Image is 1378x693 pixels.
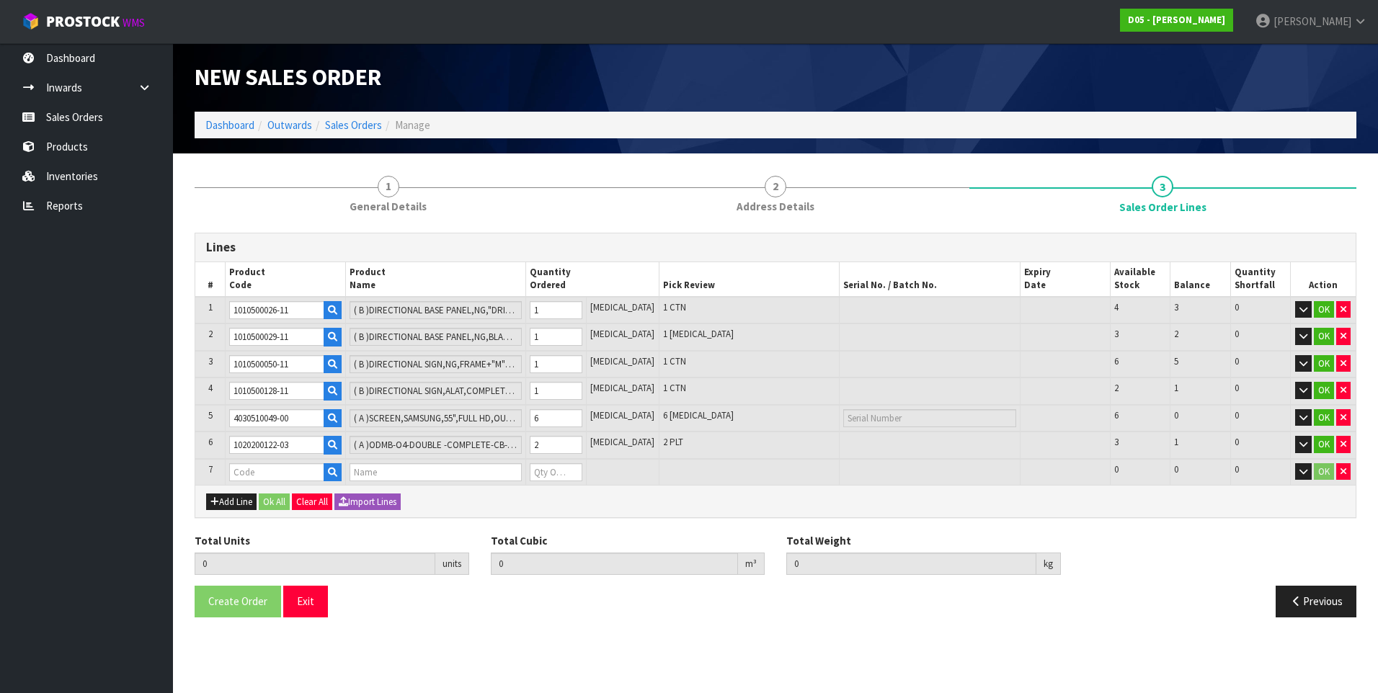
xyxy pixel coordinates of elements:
input: Code [229,382,324,400]
div: kg [1036,553,1061,576]
span: 6 [1114,355,1119,367]
input: Code [229,436,324,454]
input: Qty Ordered [530,382,582,400]
span: 2 PLT [663,436,683,448]
input: Total Units [195,553,435,575]
th: Action [1290,262,1356,297]
span: 0 [1235,301,1239,313]
span: Create Order [208,594,267,608]
small: WMS [123,16,145,30]
span: 0 [1174,409,1178,421]
button: OK [1314,436,1334,453]
th: Available Stock [1110,262,1170,297]
span: 1 CTN [663,301,686,313]
span: [PERSON_NAME] [1273,14,1351,28]
button: OK [1314,382,1334,399]
span: Sales Order Lines [1119,200,1206,215]
th: Pick Review [659,262,840,297]
label: Total Weight [786,533,851,548]
span: 1 CTN [663,382,686,394]
div: units [435,553,469,576]
span: [MEDICAL_DATA] [590,355,654,367]
span: 0 [1235,328,1239,340]
th: Balance [1170,262,1230,297]
input: Name [350,301,522,319]
span: 6 [1114,409,1119,421]
button: Import Lines [334,493,401,511]
div: m³ [738,553,765,576]
span: New Sales Order [195,63,381,91]
h3: Lines [206,241,1345,254]
input: Name [350,436,522,454]
span: 6 [MEDICAL_DATA] [663,409,734,421]
th: # [195,262,226,297]
span: 5 [208,409,213,421]
th: Expiry Date [1020,262,1110,297]
span: 3 [1114,436,1119,448]
button: Previous [1276,586,1356,617]
span: General Details [350,199,427,214]
input: Qty Ordered [530,409,582,427]
span: 1 [208,301,213,313]
span: 1 CTN [663,355,686,367]
span: 2 [765,176,786,197]
span: 7 [208,463,213,475]
span: Address Details [737,199,814,214]
button: OK [1314,328,1334,345]
input: Total Weight [786,553,1036,575]
th: Serial No. / Batch No. [840,262,1020,297]
span: [MEDICAL_DATA] [590,436,654,448]
span: 4 [1114,301,1119,313]
input: Code [229,355,324,373]
span: 0 [1235,382,1239,394]
span: 0 [1235,463,1239,475]
img: cube-alt.png [22,12,40,30]
button: OK [1314,301,1334,318]
button: Ok All [259,493,290,511]
input: Code [229,463,324,481]
span: 2 [1114,382,1119,394]
span: [MEDICAL_DATA] [590,409,654,421]
a: Sales Orders [325,118,382,132]
a: Dashboard [205,118,254,132]
strong: D05 - [PERSON_NAME] [1128,14,1225,26]
button: OK [1314,409,1334,426]
th: Product Name [346,262,526,297]
span: 1 [378,176,399,197]
span: 0 [1114,463,1119,475]
th: Quantity Ordered [526,262,659,297]
span: 1 [MEDICAL_DATA] [663,328,734,340]
input: Code [229,301,324,319]
span: 3 [1174,301,1178,313]
span: 0 [1174,463,1178,475]
span: 6 [208,436,213,448]
input: Qty Ordered [530,301,582,319]
span: [MEDICAL_DATA] [590,328,654,340]
span: 3 [208,355,213,367]
input: Serial Number [843,409,1015,427]
span: 0 [1235,409,1239,421]
span: 5 [1174,355,1178,367]
input: Code [229,409,324,427]
span: 2 [208,328,213,340]
input: Qty Ordered [530,436,582,454]
button: Clear All [292,493,332,511]
span: ProStock [46,12,120,31]
input: Code [229,328,324,346]
button: OK [1314,463,1334,480]
input: Name [350,328,522,346]
input: Qty Ordered [530,355,582,373]
input: Name [350,355,522,373]
span: 0 [1235,355,1239,367]
span: 4 [208,382,213,394]
span: 2 [1174,328,1178,340]
button: OK [1314,355,1334,372]
label: Total Units [195,533,250,548]
input: Name [350,382,522,400]
button: Add Line [206,493,257,511]
input: Qty Ordered [530,328,582,346]
span: 0 [1235,436,1239,448]
span: 3 [1114,328,1119,340]
span: 3 [1152,176,1173,197]
span: [MEDICAL_DATA] [590,301,654,313]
